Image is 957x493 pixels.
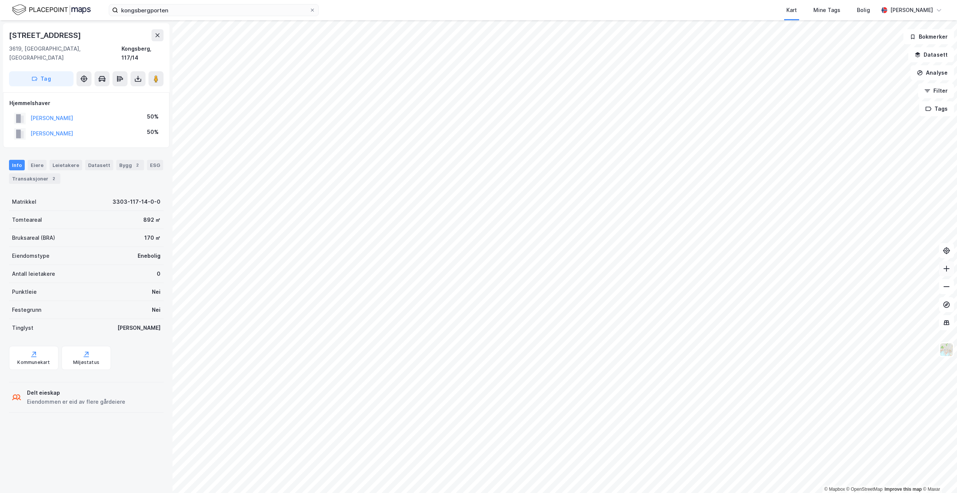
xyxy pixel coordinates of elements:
[85,160,113,170] div: Datasett
[919,457,957,493] iframe: Chat Widget
[27,397,125,406] div: Eiendommen er eid av flere gårdeiere
[121,44,163,62] div: Kongsberg, 117/14
[143,215,160,224] div: 892 ㎡
[12,233,55,242] div: Bruksareal (BRA)
[112,197,160,206] div: 3303-117-14-0-0
[118,5,309,16] input: Søk på adresse, matrikkel, gårdeiere, leietakere eller personer
[939,343,954,357] img: Z
[919,457,957,493] div: Kontrollprogram for chat
[138,251,160,260] div: Enebolig
[12,251,49,260] div: Eiendomstype
[28,160,46,170] div: Eiere
[846,487,883,492] a: OpenStreetMap
[147,128,159,137] div: 50%
[12,305,41,314] div: Festegrunn
[133,161,141,169] div: 2
[9,71,73,86] button: Tag
[908,47,954,62] button: Datasett
[885,487,922,492] a: Improve this map
[12,269,55,278] div: Antall leietakere
[910,65,954,80] button: Analyse
[17,359,50,365] div: Kommunekart
[157,269,160,278] div: 0
[147,112,159,121] div: 50%
[49,160,82,170] div: Leietakere
[857,6,870,15] div: Bolig
[890,6,933,15] div: [PERSON_NAME]
[144,233,160,242] div: 170 ㎡
[12,215,42,224] div: Tomteareal
[824,487,845,492] a: Mapbox
[152,287,160,296] div: Nei
[918,83,954,98] button: Filter
[12,287,37,296] div: Punktleie
[9,29,82,41] div: [STREET_ADDRESS]
[73,359,99,365] div: Miljøstatus
[786,6,797,15] div: Kart
[919,101,954,116] button: Tags
[9,173,60,184] div: Transaksjoner
[116,160,144,170] div: Bygg
[9,99,163,108] div: Hjemmelshaver
[813,6,840,15] div: Mine Tags
[903,29,954,44] button: Bokmerker
[147,160,163,170] div: ESG
[12,3,91,17] img: logo.f888ab2527a4732fd821a326f86c7f29.svg
[9,160,25,170] div: Info
[27,388,125,397] div: Delt eieskap
[12,323,33,332] div: Tinglyst
[12,197,36,206] div: Matrikkel
[50,175,57,182] div: 2
[117,323,160,332] div: [PERSON_NAME]
[152,305,160,314] div: Nei
[9,44,121,62] div: 3619, [GEOGRAPHIC_DATA], [GEOGRAPHIC_DATA]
